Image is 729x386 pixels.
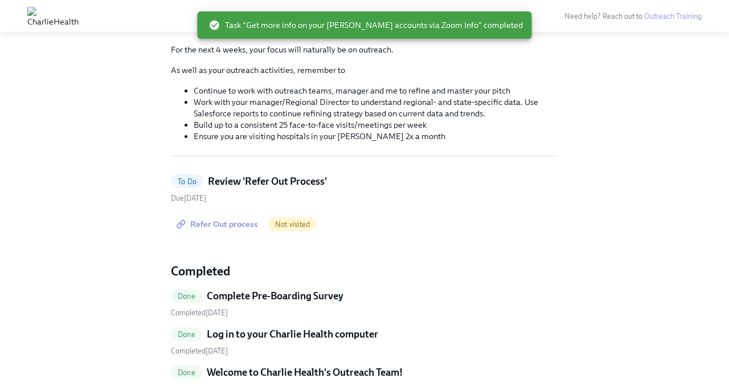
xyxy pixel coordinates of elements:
p: For the next 4 weeks, your focus will naturally be on outreach. [171,44,558,55]
span: Sunday, July 6th 2025, 6:56 pm [171,347,228,355]
span: Done [171,368,202,377]
span: Done [171,330,202,339]
span: Done [171,292,202,300]
h5: Log in to your Charlie Health computer [207,327,378,341]
a: DoneLog in to your Charlie Health computer Completed[DATE] [171,327,558,356]
a: Refer Out process [171,213,266,235]
span: Sunday, July 6th 2025, 9:59 am [171,308,228,317]
li: Work with your manager/Regional Director to understand regional- and state-specific data. Use Sal... [194,96,558,119]
h5: Welcome to Charlie Health's Outreach Team! [207,365,403,379]
img: CharlieHealth [27,7,79,25]
li: Build up to a consistent 25 face-to-face visits/meetings per week [194,119,558,131]
span: Need help? Reach out to [564,12,702,21]
span: To Do [171,177,203,186]
a: DoneComplete Pre-Boarding Survey Completed[DATE] [171,289,558,318]
h4: Completed [171,263,558,280]
h5: Complete Pre-Boarding Survey [207,289,343,303]
li: Ensure you are visiting hospitals in your [PERSON_NAME] 2x a month [194,131,558,142]
a: Outreach Training [644,12,702,21]
li: Continue to work with outreach teams, manager and me to refine and master your pitch [194,85,558,96]
span: Task "Get more info on your [PERSON_NAME] accounts via Zoom Info" completed [209,19,523,31]
p: As well as your outreach activities, remember to [171,64,558,76]
a: To DoReview 'Refer Out Process'Due[DATE] [171,174,558,204]
span: Refer Out process [179,218,258,230]
span: Not visited [268,220,317,229]
h5: Review 'Refer Out Process' [208,174,327,188]
span: Thursday, August 14th 2025, 9:00 am [171,194,206,202]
